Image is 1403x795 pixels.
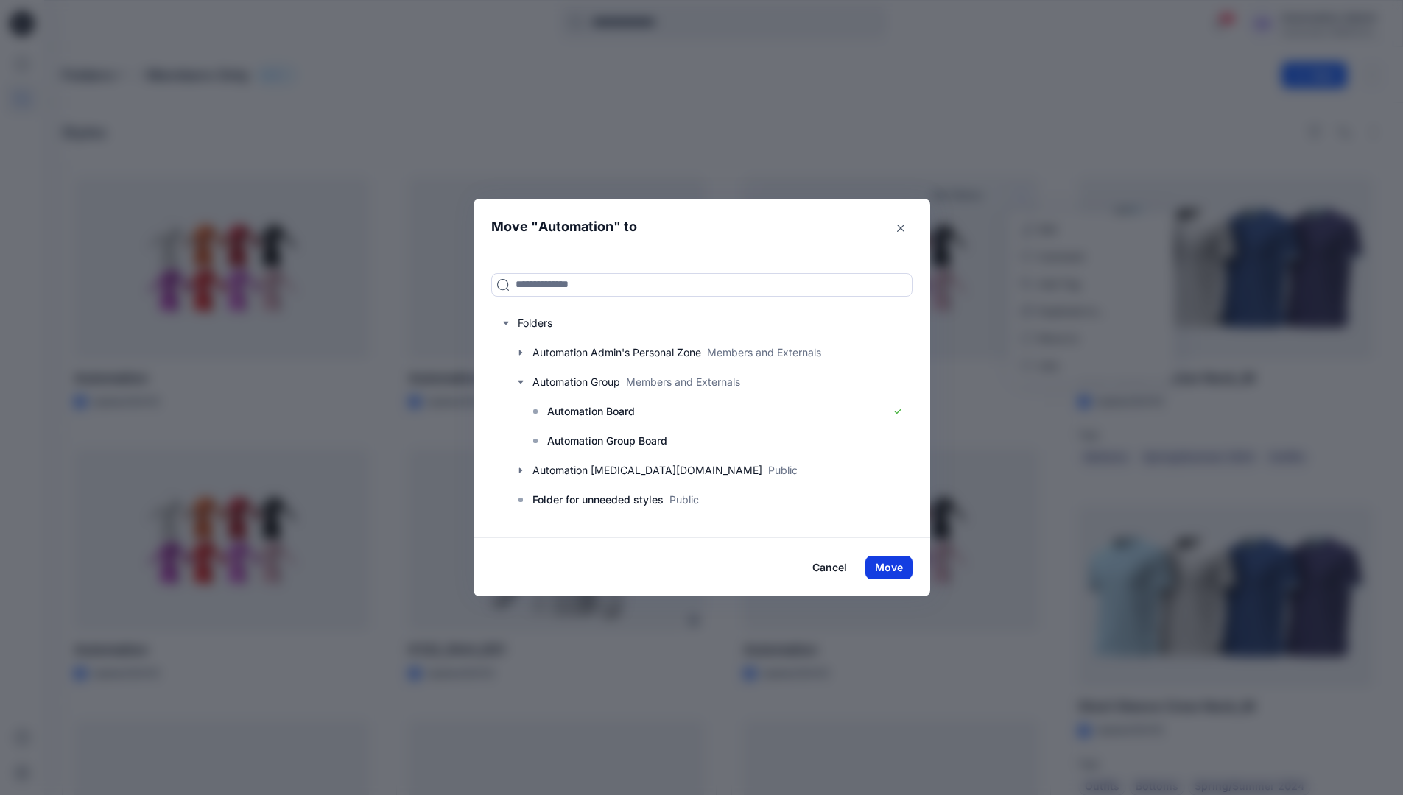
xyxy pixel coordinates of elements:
[803,556,857,579] button: Cancel
[547,403,635,420] p: Automation Board
[865,556,913,579] button: Move
[547,432,667,450] p: Automation Group Board
[889,216,913,240] button: Close
[474,199,907,255] header: Move " " to
[538,216,613,237] p: Automation
[669,492,699,507] p: Public
[532,491,664,509] p: Folder for unneeded styles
